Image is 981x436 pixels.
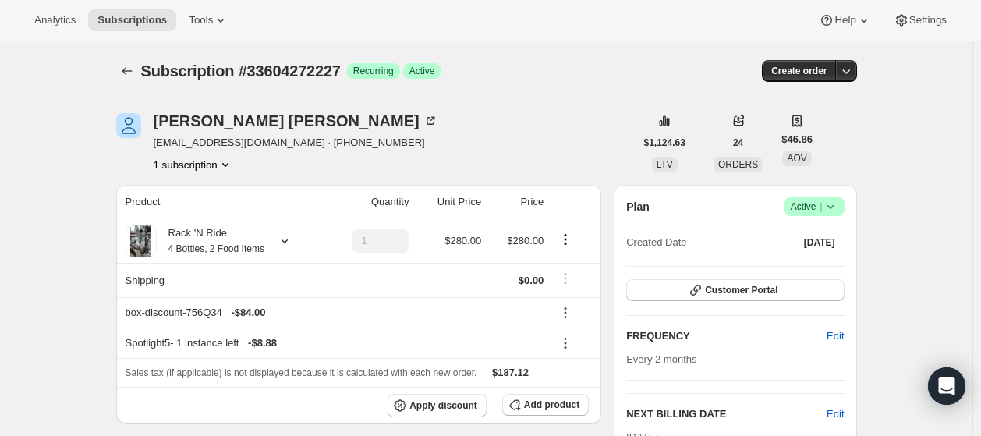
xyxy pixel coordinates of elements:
[804,236,835,249] span: [DATE]
[492,367,529,378] span: $187.12
[116,113,141,138] span: Deborah Pittenger
[189,14,213,27] span: Tools
[34,14,76,27] span: Analytics
[644,136,685,149] span: $1,124.63
[409,399,477,412] span: Apply discount
[97,14,167,27] span: Subscriptions
[791,199,838,214] span: Active
[909,14,947,27] span: Settings
[820,200,822,213] span: |
[771,65,827,77] span: Create order
[519,275,544,286] span: $0.00
[626,406,827,422] h2: NEXT BILLING DATE
[626,328,827,344] h2: FREQUENCY
[444,235,481,246] span: $280.00
[928,367,965,405] div: Open Intercom Messenger
[324,185,413,219] th: Quantity
[116,60,138,82] button: Subscriptions
[787,153,806,164] span: AOV
[626,199,650,214] h2: Plan
[154,157,233,172] button: Product actions
[733,136,743,149] span: 24
[179,9,238,31] button: Tools
[25,9,85,31] button: Analytics
[817,324,853,349] button: Edit
[126,335,544,351] div: Spotlight5 - 1 instance left
[781,132,813,147] span: $46.86
[827,328,844,344] span: Edit
[705,284,777,296] span: Customer Portal
[88,9,176,31] button: Subscriptions
[657,159,673,170] span: LTV
[126,367,477,378] span: Sales tax (if applicable) is not displayed because it is calculated with each new order.
[626,235,686,250] span: Created Date
[795,232,845,253] button: [DATE]
[502,394,589,416] button: Add product
[141,62,341,80] span: Subscription #33604272227
[724,132,753,154] button: 24
[168,243,264,254] small: 4 Bottles, 2 Food Items
[524,399,579,411] span: Add product
[884,9,956,31] button: Settings
[157,225,264,257] div: Rack 'N Ride
[388,394,487,417] button: Apply discount
[827,406,844,422] button: Edit
[154,135,438,151] span: [EMAIL_ADDRESS][DOMAIN_NAME] · [PHONE_NUMBER]
[626,279,844,301] button: Customer Portal
[507,235,544,246] span: $280.00
[553,231,578,248] button: Product actions
[116,185,324,219] th: Product
[635,132,695,154] button: $1,124.63
[762,60,836,82] button: Create order
[413,185,486,219] th: Unit Price
[409,65,435,77] span: Active
[126,305,544,321] div: box-discount-756Q34
[248,335,277,351] span: - $8.88
[353,65,394,77] span: Recurring
[553,270,578,287] button: Shipping actions
[626,353,696,365] span: Every 2 months
[231,305,265,321] span: - $84.00
[154,113,438,129] div: [PERSON_NAME] [PERSON_NAME]
[486,185,548,219] th: Price
[718,159,758,170] span: ORDERS
[834,14,855,27] span: Help
[809,9,880,31] button: Help
[116,263,324,297] th: Shipping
